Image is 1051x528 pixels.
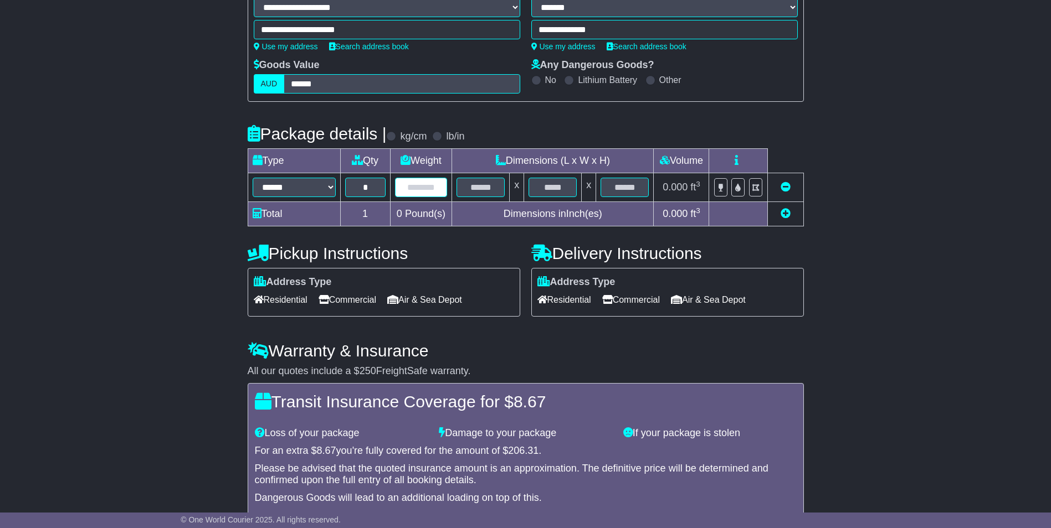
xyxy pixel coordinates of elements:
[452,202,654,226] td: Dimensions in Inch(es)
[531,244,804,262] h4: Delivery Instructions
[248,244,520,262] h4: Pickup Instructions
[514,392,546,411] span: 8.67
[433,427,618,439] div: Damage to your package
[360,365,376,376] span: 250
[663,208,688,219] span: 0.000
[255,492,797,504] div: Dangerous Goods will lead to an additional loading on top of this.
[452,149,654,173] td: Dimensions (L x W x H)
[537,291,591,308] span: Residential
[618,427,802,439] div: If your package is stolen
[690,208,700,219] span: ft
[254,59,320,71] label: Goods Value
[340,149,390,173] td: Qty
[602,291,660,308] span: Commercial
[654,149,709,173] td: Volume
[329,42,409,51] a: Search address book
[248,365,804,377] div: All our quotes include a $ FreightSafe warranty.
[390,149,452,173] td: Weight
[390,202,452,226] td: Pound(s)
[255,445,797,457] div: For an extra $ you're fully covered for the amount of $ .
[671,291,746,308] span: Air & Sea Depot
[690,182,700,193] span: ft
[397,208,402,219] span: 0
[696,180,700,188] sup: 3
[387,291,462,308] span: Air & Sea Depot
[446,131,464,143] label: lb/in
[508,445,539,456] span: 206.31
[531,59,654,71] label: Any Dangerous Goods?
[781,208,791,219] a: Add new item
[663,182,688,193] span: 0.000
[254,276,332,288] label: Address Type
[578,75,637,85] label: Lithium Battery
[400,131,427,143] label: kg/cm
[319,291,376,308] span: Commercial
[317,445,336,456] span: 8.67
[248,341,804,360] h4: Warranty & Insurance
[781,182,791,193] a: Remove this item
[254,42,318,51] a: Use my address
[255,463,797,486] div: Please be advised that the quoted insurance amount is an approximation. The definitive price will...
[340,202,390,226] td: 1
[537,276,616,288] label: Address Type
[531,42,596,51] a: Use my address
[248,125,387,143] h4: Package details |
[545,75,556,85] label: No
[696,206,700,215] sup: 3
[248,202,340,226] td: Total
[607,42,686,51] a: Search address book
[659,75,681,85] label: Other
[582,173,596,202] td: x
[254,74,285,94] label: AUD
[181,515,341,524] span: © One World Courier 2025. All rights reserved.
[249,427,434,439] div: Loss of your package
[248,149,340,173] td: Type
[254,291,307,308] span: Residential
[255,392,797,411] h4: Transit Insurance Coverage for $
[510,173,524,202] td: x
